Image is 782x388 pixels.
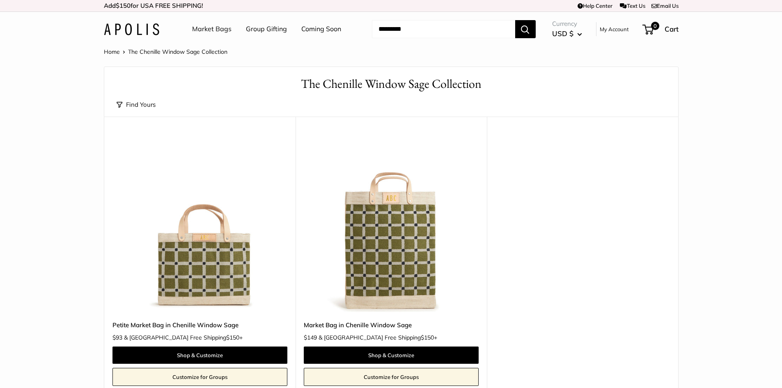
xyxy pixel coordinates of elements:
span: & [GEOGRAPHIC_DATA] Free Shipping + [319,335,437,340]
a: Shop & Customize [304,347,479,364]
span: 0 [651,22,659,30]
a: 0 Cart [643,23,679,36]
span: Currency [552,18,582,30]
a: Customize for Groups [304,368,479,386]
a: Home [104,48,120,55]
input: Search... [372,20,515,38]
a: Help Center [578,2,612,9]
a: Coming Soon [301,23,341,35]
img: Apolis [104,23,159,35]
a: Market Bag in Chenille Window SageMarket Bag in Chenille Window Sage [304,137,479,312]
img: Market Bag in Chenille Window Sage [304,137,479,312]
a: Market Bag in Chenille Window Sage [304,320,479,330]
span: $149 [304,334,317,341]
button: Find Yours [117,99,156,110]
button: Search [515,20,536,38]
span: Cart [665,25,679,33]
h1: The Chenille Window Sage Collection [117,75,666,93]
span: $150 [226,334,239,341]
a: My Account [600,24,629,34]
a: Customize for Groups [112,368,287,386]
a: Group Gifting [246,23,287,35]
span: $150 [116,2,131,9]
span: USD $ [552,29,573,38]
a: Petite Market Bag in Chenille Window SagePetite Market Bag in Chenille Window Sage [112,137,287,312]
span: $150 [421,334,434,341]
img: Petite Market Bag in Chenille Window Sage [112,137,287,312]
a: Petite Market Bag in Chenille Window Sage [112,320,287,330]
span: & [GEOGRAPHIC_DATA] Free Shipping + [124,335,243,340]
nav: Breadcrumb [104,46,227,57]
span: The Chenille Window Sage Collection [128,48,227,55]
span: $93 [112,334,122,341]
a: Email Us [651,2,679,9]
a: Shop & Customize [112,347,287,364]
a: Market Bags [192,23,232,35]
a: Text Us [620,2,645,9]
button: USD $ [552,27,582,40]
